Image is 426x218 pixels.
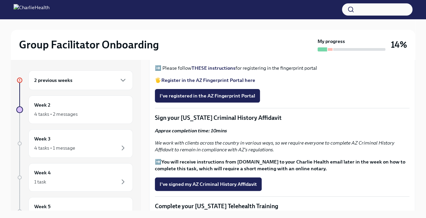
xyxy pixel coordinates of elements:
h6: Week 3 [34,135,50,143]
strong: My progress [318,38,345,45]
p: Sign your [US_STATE] Criminal History Affidavit [155,114,409,122]
h3: 14% [391,39,407,51]
a: Week 34 tasks • 1 message [16,129,133,158]
strong: You will receive instructions from [DOMAIN_NAME] to your Charlie Health email later in the week o... [155,159,405,172]
div: 2 previous weeks [28,70,133,90]
div: 4 tasks • 2 messages [34,111,78,117]
img: CharlieHealth [14,4,49,15]
a: Week 41 task [16,163,133,192]
div: 4 tasks • 1 message [34,145,75,151]
a: THESE instructions [191,65,236,71]
p: 🖐️ [155,77,409,84]
h2: Group Facilitator Onboarding [19,38,159,51]
p: ➡️ [155,158,409,172]
strong: Approx completion time: 10mins [155,128,227,134]
h6: Week 4 [34,169,51,176]
button: I've registered in the AZ Fingerprint Portal [155,89,260,103]
h6: Week 5 [34,203,50,210]
a: Week 24 tasks • 2 messages [16,95,133,124]
h6: 2 previous weeks [34,77,73,84]
a: Register in the AZ Fingerprint Portal here [161,77,255,83]
p: Complete your [US_STATE] Telehealth Training [155,202,409,210]
span: I've signed my AZ Criminal History Affidavit [160,181,257,188]
h6: Week 2 [34,101,50,109]
em: We work with clients across the country in various ways, so we require everyone to complete AZ Cr... [155,140,394,153]
p: ➡️ Please follow for registering in the fingerprint portal [155,65,409,71]
button: I've signed my AZ Criminal History Affidavit [155,177,262,191]
div: 1 task [34,178,46,185]
span: I've registered in the AZ Fingerprint Portal [160,92,255,99]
